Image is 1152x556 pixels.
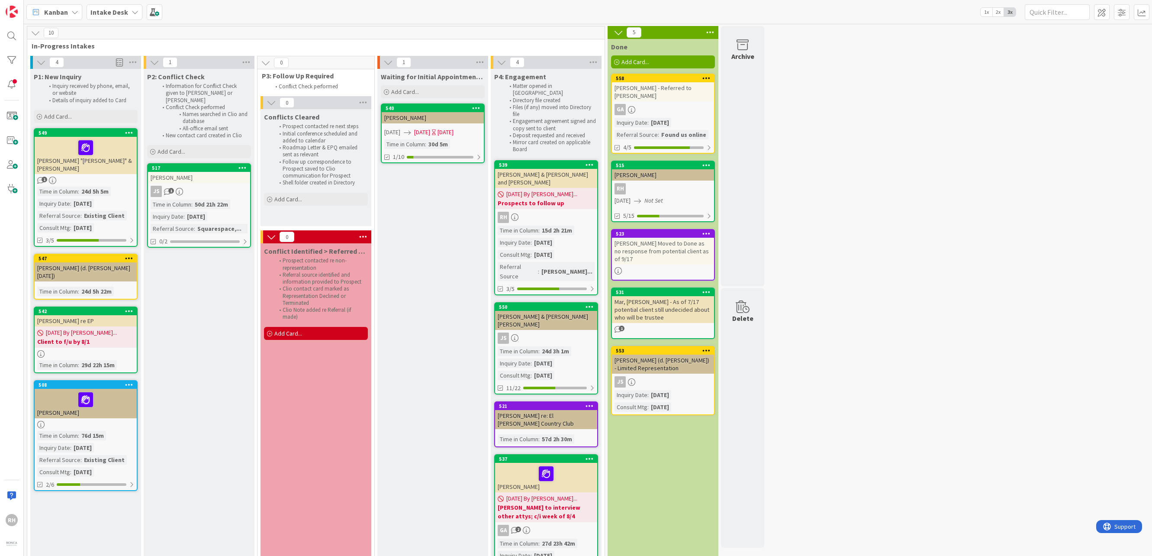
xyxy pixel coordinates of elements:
[151,200,191,209] div: Time in Column
[611,288,715,339] a: 531Mar, [PERSON_NAME] - As of 7/17 potential client still undecided about who will be trustee
[494,160,598,295] a: 539[PERSON_NAME] & [PERSON_NAME] and [PERSON_NAME][DATE] By [PERSON_NAME]...Prospects to follow u...
[37,455,80,465] div: Referral Source
[78,187,79,196] span: :
[393,152,404,162] span: 1/10
[274,144,367,158] li: Roadmap Letter & EPQ emailed sent as relevant
[615,130,658,139] div: Referral Source
[644,197,663,204] i: Not Set
[540,346,571,356] div: 24d 3h 1m
[732,313,753,323] div: Delete
[623,211,634,220] span: 5/15
[80,455,82,465] span: :
[616,75,714,81] div: 558
[612,82,714,101] div: [PERSON_NAME] - Referred to [PERSON_NAME]
[611,42,627,51] span: Done
[616,289,714,295] div: 531
[44,83,136,97] li: Inquiry received by phone, email, or website
[538,267,539,276] span: :
[44,28,58,38] span: 10
[616,162,714,168] div: 515
[981,8,992,16] span: 1x
[158,83,250,104] li: Information for Conflict Check given to [PERSON_NAME] or [PERSON_NAME]
[274,285,367,307] li: Clio contact card marked as Representation Declined or Terminated
[44,113,72,120] span: Add Card...
[78,431,79,440] span: :
[46,328,117,337] span: [DATE] By [PERSON_NAME]...
[611,346,715,415] a: 553[PERSON_NAME] (d. [PERSON_NAME]) - Limited RepresentationJSInquiry Date:[DATE]Consult Mtg:[DATE]
[538,434,540,444] span: :
[499,456,597,462] div: 537
[194,224,195,233] span: :
[495,525,597,536] div: GA
[612,288,714,296] div: 531
[78,287,79,296] span: :
[42,177,47,182] span: 1
[148,172,250,183] div: [PERSON_NAME]
[37,467,70,477] div: Consult Mtg
[159,237,167,246] span: 0/2
[649,118,671,127] div: [DATE]
[35,389,137,418] div: [PERSON_NAME]
[39,308,137,314] div: 542
[615,104,626,115] div: GA
[6,6,18,18] img: Visit kanbanzone.com
[495,161,597,188] div: 539[PERSON_NAME] & [PERSON_NAME] and [PERSON_NAME]
[495,402,597,429] div: 521[PERSON_NAME] re: El [PERSON_NAME] Country Club
[37,187,78,196] div: Time in Column
[262,71,364,80] span: P3: Follow Up Required
[386,105,484,111] div: 540
[79,431,106,440] div: 76d 15m
[35,129,137,137] div: 549
[612,296,714,323] div: Mar, [PERSON_NAME] - As of 7/17 potential client still undecided about who will be trustee
[992,8,1004,16] span: 2x
[34,72,81,81] span: P1: New Inquiry
[44,97,136,104] li: Details of inquiry added to Card
[46,480,54,489] span: 2/6
[193,200,230,209] div: 50d 21h 22m
[158,132,250,139] li: New contact card created in Clio
[495,463,597,492] div: [PERSON_NAME]
[384,128,400,137] span: [DATE]
[44,7,68,17] span: Kanban
[612,347,714,374] div: 553[PERSON_NAME] (d. [PERSON_NAME]) - Limited Representation
[505,97,597,104] li: Directory file created
[35,307,137,326] div: 542[PERSON_NAME] re EP
[612,183,714,194] div: RH
[494,302,598,394] a: 550[PERSON_NAME] & [PERSON_NAME] [PERSON_NAME]JSTime in Column:24d 3h 1mInquiry Date:[DATE]Consul...
[531,359,532,368] span: :
[515,527,521,532] span: 2
[731,51,754,61] div: Archive
[35,255,137,281] div: 547[PERSON_NAME] (d. [PERSON_NAME] [DATE])
[498,539,538,548] div: Time in Column
[280,232,294,242] span: 0
[78,360,79,370] span: :
[532,371,554,380] div: [DATE]
[505,118,597,132] li: Engagement agreement signed and copy sent to client
[506,494,577,503] span: [DATE] By [PERSON_NAME]...
[183,212,185,221] span: :
[623,143,631,152] span: 4/5
[506,384,521,393] span: 11/22
[540,539,577,548] div: 27d 23h 42m
[532,359,554,368] div: [DATE]
[396,57,411,68] span: 1
[612,288,714,323] div: 531Mar, [PERSON_NAME] - As of 7/17 potential client still undecided about who will be trustee
[274,130,367,145] li: Initial conference scheduled and added to calendar
[80,211,82,220] span: :
[499,162,597,168] div: 539
[414,128,430,137] span: [DATE]
[191,200,193,209] span: :
[495,455,597,463] div: 537
[274,257,367,272] li: Prospect contacted re non-representation
[70,467,71,477] span: :
[185,212,207,221] div: [DATE]
[532,250,554,259] div: [DATE]
[37,443,70,453] div: Inquiry Date
[70,223,71,233] span: :
[151,212,183,221] div: Inquiry Date
[498,212,509,223] div: RH
[616,231,714,237] div: 523
[612,230,714,265] div: 523[PERSON_NAME] Moved to Done as no response from potential client as of 9/17
[39,382,137,388] div: 508
[612,355,714,374] div: [PERSON_NAME] (d. [PERSON_NAME]) - Limited Representation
